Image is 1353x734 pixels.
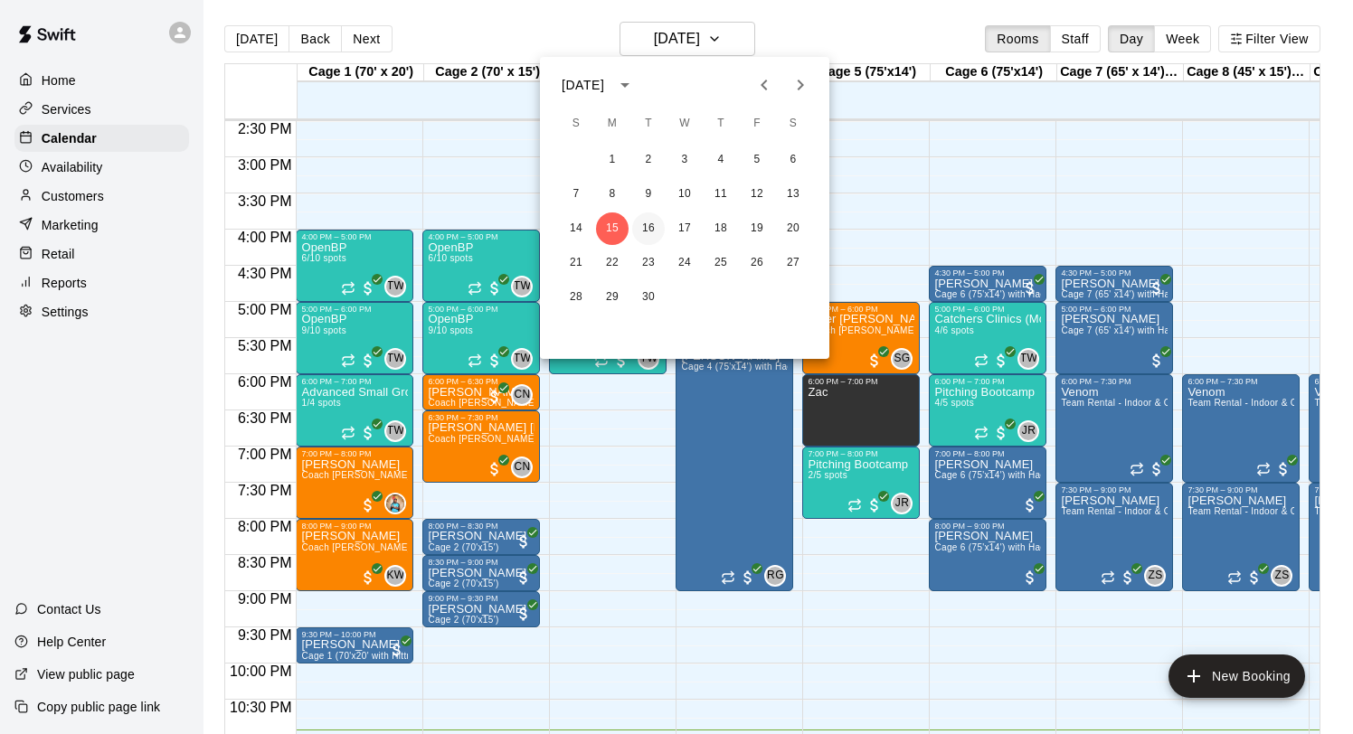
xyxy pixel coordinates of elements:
button: 18 [705,212,737,245]
button: calendar view is open, switch to year view [610,70,640,100]
button: 30 [632,281,665,314]
span: Thursday [705,106,737,142]
button: 15 [596,212,629,245]
button: 26 [741,247,773,279]
button: 27 [777,247,809,279]
button: 5 [741,144,773,176]
button: 19 [741,212,773,245]
span: Friday [741,106,773,142]
span: Tuesday [632,106,665,142]
button: 23 [632,247,665,279]
button: 8 [596,178,629,211]
button: 14 [560,212,592,245]
button: Next month [782,67,818,103]
button: 17 [668,212,701,245]
button: 24 [668,247,701,279]
button: 9 [632,178,665,211]
span: Wednesday [668,106,701,142]
button: 4 [705,144,737,176]
span: Monday [596,106,629,142]
span: Saturday [777,106,809,142]
button: 11 [705,178,737,211]
button: 28 [560,281,592,314]
button: 13 [777,178,809,211]
button: 10 [668,178,701,211]
button: 6 [777,144,809,176]
button: 22 [596,247,629,279]
span: Sunday [560,106,592,142]
button: 16 [632,212,665,245]
button: 20 [777,212,809,245]
button: 7 [560,178,592,211]
button: 3 [668,144,701,176]
div: [DATE] [562,76,604,95]
button: 12 [741,178,773,211]
button: 1 [596,144,629,176]
button: Previous month [746,67,782,103]
button: 2 [632,144,665,176]
button: 21 [560,247,592,279]
button: 29 [596,281,629,314]
button: 25 [705,247,737,279]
